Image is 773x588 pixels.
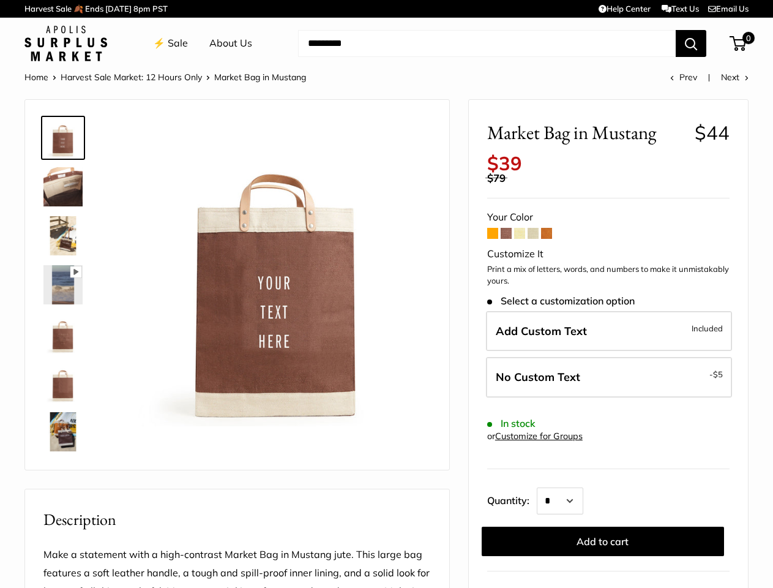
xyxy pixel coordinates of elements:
[43,118,83,157] img: Market Bag in Mustang
[43,412,83,451] img: Market Bag in Mustang
[487,121,685,144] span: Market Bag in Mustang
[43,167,83,206] img: Market Bag in Mustang
[41,165,85,209] a: Market Bag in Mustang
[43,508,431,532] h2: Description
[486,357,732,398] label: Leave Blank
[742,32,755,44] span: 0
[713,369,723,379] span: $5
[486,311,732,352] label: Add Custom Text
[43,314,83,353] img: description_Seal of authenticity printed on the backside of every bag.
[43,265,83,304] img: Market Bag in Mustang
[487,428,583,445] div: or
[209,34,252,53] a: About Us
[731,36,746,51] a: 0
[487,484,537,514] label: Quantity:
[43,216,83,255] img: Market Bag in Mustang
[298,30,676,57] input: Search...
[496,324,587,338] span: Add Custom Text
[24,72,48,83] a: Home
[123,118,431,426] img: Market Bag in Mustang
[487,245,730,263] div: Customize It
[43,363,83,402] img: Market Bag in Mustang
[708,4,749,13] a: Email Us
[487,418,536,429] span: In stock
[676,30,706,57] button: Search
[41,214,85,258] a: Market Bag in Mustang
[41,263,85,307] a: Market Bag in Mustang
[487,151,522,175] span: $39
[487,295,635,307] span: Select a customization option
[662,4,699,13] a: Text Us
[153,34,188,53] a: ⚡️ Sale
[61,72,202,83] a: Harvest Sale Market: 12 Hours Only
[495,431,583,442] a: Customize for Groups
[41,410,85,454] a: Market Bag in Mustang
[41,361,85,405] a: Market Bag in Mustang
[482,527,724,556] button: Add to cart
[24,69,306,85] nav: Breadcrumb
[599,4,651,13] a: Help Center
[487,208,730,227] div: Your Color
[709,367,723,382] span: -
[721,72,749,83] a: Next
[41,116,85,160] a: Market Bag in Mustang
[496,370,580,384] span: No Custom Text
[695,121,730,145] span: $44
[487,263,730,287] p: Print a mix of letters, words, and numbers to make it unmistakably yours.
[41,312,85,356] a: description_Seal of authenticity printed on the backside of every bag.
[670,72,697,83] a: Prev
[214,72,306,83] span: Market Bag in Mustang
[692,321,723,336] span: Included
[24,26,107,61] img: Apolis: Surplus Market
[487,171,506,184] span: $79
